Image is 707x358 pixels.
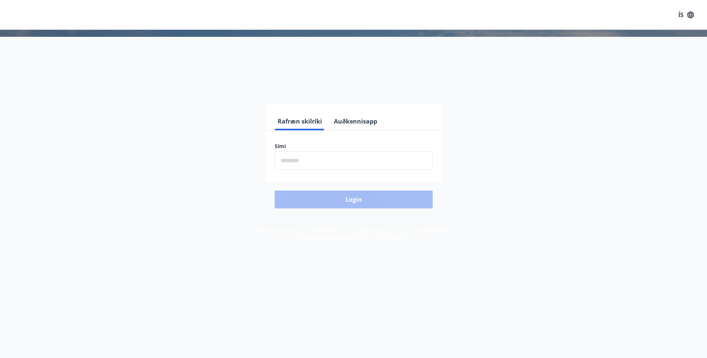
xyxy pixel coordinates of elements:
a: Persónuverndarstefna [299,234,355,241]
label: Sími [275,143,433,150]
h1: Félagavefur, Starfsmannafélag Landsvirkjunar [94,45,613,73]
button: Rafræn skilríki [275,112,325,130]
span: Vinsamlegast skráðu þig inn með rafrænum skilríkjum eða Auðkennisappi. [237,79,471,88]
span: Með því að skrá þig inn samþykkir þú að upplýsingar um þig séu meðhöndlaðar í samræmi við Starfsm... [252,226,455,241]
button: ÍS [674,8,698,22]
button: Auðkennisapp [331,112,380,130]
